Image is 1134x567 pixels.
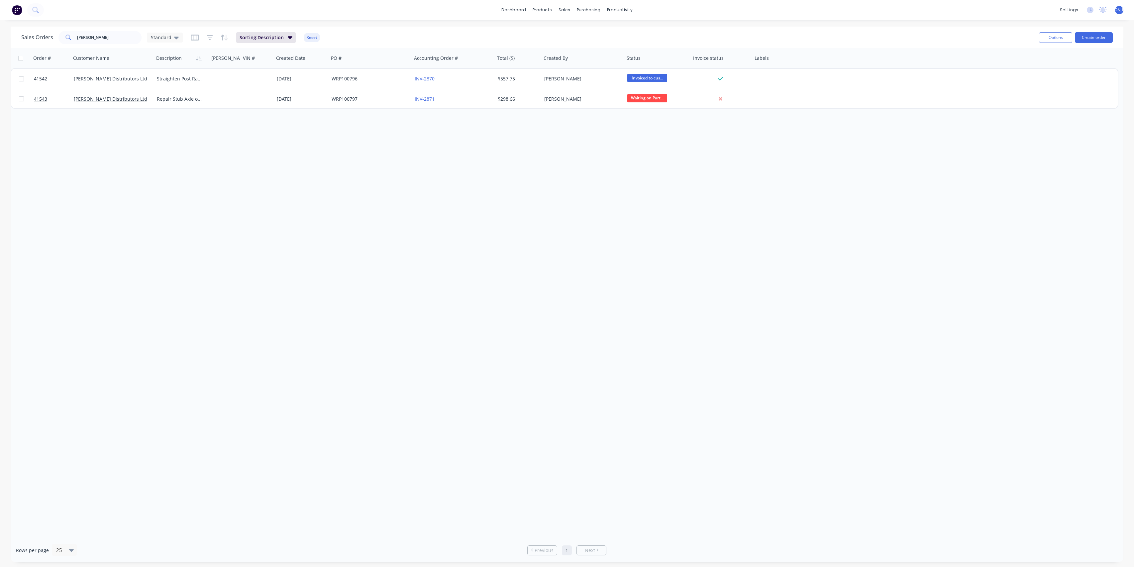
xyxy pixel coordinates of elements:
[16,547,49,554] span: Rows per page
[21,34,53,41] h1: Sales Orders
[211,55,252,61] div: [PERSON_NAME]#
[529,5,555,15] div: products
[528,547,557,554] a: Previous page
[535,547,554,554] span: Previous
[34,75,47,82] span: 41542
[33,55,51,61] div: Order #
[157,96,204,102] div: Repair Stub Axle on Baler Frame
[498,96,537,102] div: $298.66
[627,55,641,61] div: Status
[544,75,618,82] div: [PERSON_NAME]
[74,96,147,102] a: [PERSON_NAME] Distributors Ltd
[544,55,568,61] div: Created By
[555,5,573,15] div: sales
[585,547,595,554] span: Next
[73,55,109,61] div: Customer Name
[497,55,515,61] div: Total ($)
[243,55,255,61] div: VIN #
[577,547,606,554] a: Next page
[304,33,320,42] button: Reset
[415,96,435,102] a: INV-2871
[693,55,724,61] div: Invoice status
[277,96,326,102] div: [DATE]
[755,55,769,61] div: Labels
[156,55,182,61] div: Description
[562,545,572,555] a: Page 1 is your current page
[415,75,435,82] a: INV-2870
[34,96,47,102] span: 41543
[627,94,667,102] span: Waiting on Part...
[240,34,284,41] span: Sorting: Description
[277,75,326,82] div: [DATE]
[34,69,74,89] a: 41542
[151,34,171,41] span: Standard
[627,74,667,82] span: Invoiced to cus...
[544,96,618,102] div: [PERSON_NAME]
[604,5,636,15] div: productivity
[498,5,529,15] a: dashboard
[12,5,22,15] img: Factory
[276,55,305,61] div: Created Date
[1039,32,1072,43] button: Options
[34,89,74,109] a: 41543
[1075,32,1113,43] button: Create order
[498,75,537,82] div: $557.75
[332,96,405,102] div: WRP100797
[331,55,342,61] div: PO #
[1057,5,1082,15] div: settings
[157,75,204,82] div: Straighten Post Rammer Frame
[77,31,142,44] input: Search...
[332,75,405,82] div: WRP100796
[573,5,604,15] div: purchasing
[236,32,296,43] button: Sorting:Description
[414,55,458,61] div: Accounting Order #
[525,545,609,555] ul: Pagination
[74,75,147,82] a: [PERSON_NAME] Distributors Ltd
